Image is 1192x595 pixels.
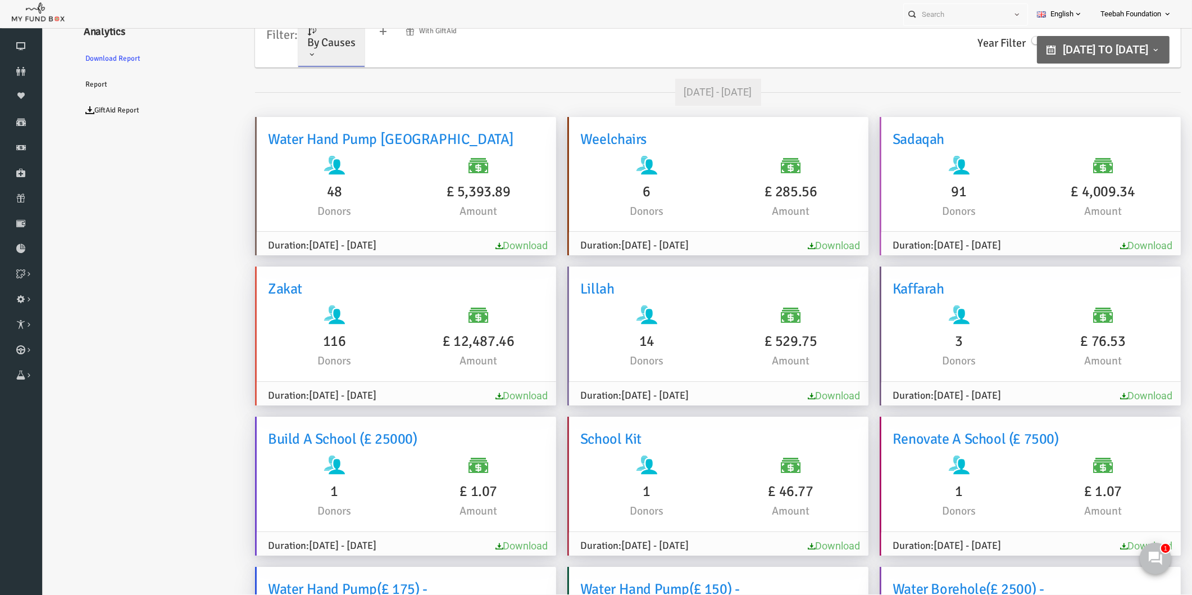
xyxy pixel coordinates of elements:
span: Download Excel [423,388,492,404]
span: Amount [708,504,745,518]
span: [DATE] - [DATE] [245,389,312,402]
input: Search [904,4,1007,25]
span: Amount [395,204,433,218]
i: Download Excel [431,242,439,250]
h6: 6 [516,181,649,203]
span: Teebah Foundation [1100,4,1161,24]
span: [DATE] - [DATE] [557,239,625,251]
span: Download Excel [1048,238,1117,254]
span: [DATE] - [DATE] [870,239,937,251]
h6: 116 [204,330,336,353]
span: Duration: [829,538,937,554]
p: Filter: [191,18,234,52]
h6: £ 285.56 [660,181,793,203]
i: Download Excel [1056,393,1063,400]
span: [DATE] - [DATE] [870,389,937,402]
span: Donors [878,354,912,368]
span: Duration: [204,538,312,554]
h6: 1 [516,480,649,503]
h6: £ 1.07 [972,480,1105,503]
span: Donors [566,504,599,518]
iframe: Launcher button frame [1130,533,1181,584]
span: Download Excel [1048,538,1117,554]
span: [DATE] - [DATE] [611,79,697,106]
h6: Lillah [516,278,793,300]
span: Donors [566,354,599,368]
span: With GiftAid [355,26,393,35]
span: By Causes [243,35,292,49]
i: Download Excel [744,393,751,400]
span: Amount [395,354,433,368]
span: [DATE] to [DATE] [999,43,1084,56]
h6: 3 [829,330,961,353]
h6: £ 529.75 [660,330,793,353]
a: Download [744,540,796,552]
h6: 14 [516,330,649,353]
button: [DATE] to [DATE] [973,36,1105,64]
span: Donors [253,504,287,518]
a: Download [431,240,484,251]
a: Download [1056,240,1108,251]
a: Download Report [11,46,180,71]
span: Amount [1020,204,1058,218]
span: Duration: [204,238,312,254]
i: Download Excel [1056,543,1063,550]
span: Download Excel [735,538,804,554]
a: GiftAid Report [11,97,180,123]
span: Download Excel [735,238,804,254]
h6: £ 46.77 [660,480,793,503]
span: Duration: [516,538,625,554]
span: Donors [566,204,599,218]
h4: Analytics [11,24,180,40]
span: Download Excel [423,538,492,554]
iframe: Chatbox [984,448,1170,584]
h6: Water Hand Pump [GEOGRAPHIC_DATA] [204,128,481,151]
span: Duration: [516,238,625,254]
h6: 1 [829,480,961,503]
span: Amount [1020,354,1058,368]
span: [DATE] - [DATE] [870,539,937,552]
i: Download Excel [744,242,751,250]
h6: £ 5,393.89 [348,181,480,203]
h6: £ 12,487.46 [348,330,480,353]
span: Duration: [204,388,312,404]
i: Download Excel [1056,242,1063,250]
h6: Weelchairs [516,128,793,151]
h6: £ 76.53 [972,330,1105,353]
span: Donors [253,354,287,368]
a: Download [744,390,796,402]
h6: £ 1.07 [348,480,480,503]
h6: £ 4,009.34 [972,181,1105,203]
span: [DATE] - [DATE] [245,539,312,552]
span: Donors [878,204,912,218]
a: Report [11,71,180,97]
h6: School Kit [516,428,793,450]
span: [DATE] - [DATE] [557,389,625,402]
h6: 1 [204,480,336,503]
a: With GiftAid [333,18,402,44]
span: Donors [253,204,287,218]
span: Download Excel [1048,388,1117,404]
span: Duration: [516,388,625,404]
span: Donors [878,504,912,518]
a: Download [1056,540,1108,552]
span: Amount [1020,504,1058,518]
span: Duration: [829,238,937,254]
span: Amount [395,504,433,518]
a: By Causes [234,19,301,67]
span: Amount [708,204,745,218]
i: Download Excel [744,543,751,550]
h6: Build A School (£ 25000) [204,428,481,450]
span: Amount [708,354,745,368]
a: Download [744,240,796,251]
i: Download Excel [431,393,439,400]
i: Download Excel [431,543,439,550]
a: Download [431,540,484,552]
a: Download [431,390,484,402]
h6: 91 [829,181,961,203]
h6: Renovate A School (£ 7500) [829,428,1105,450]
span: [DATE] - [DATE] [557,539,625,552]
span: Download Excel [735,388,804,404]
img: whiteMFB.png [11,2,65,24]
h6: Zakat [204,278,481,300]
